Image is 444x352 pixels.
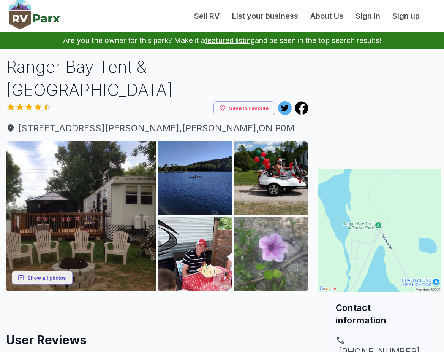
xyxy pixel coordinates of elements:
a: Sign up [386,10,426,22]
h2: User Reviews [6,326,308,349]
button: Show all photos [12,271,73,285]
img: AAcXr8pQV70qWeIzPyhhtAnX0gVmNc-d5xiBmCUOVYydslqdRwXxyWi6LnfU_066mDOMrt0lL3Cz4qs7lS-OW0QDic_swJMiN... [6,141,156,292]
a: About Us [304,10,349,22]
h1: Ranger Bay Tent & [GEOGRAPHIC_DATA] [6,55,308,101]
iframe: Advertisement [318,55,441,150]
a: featured listing [205,36,255,45]
a: Sign in [349,10,386,22]
a: Sell RV [188,10,226,22]
a: [STREET_ADDRESS][PERSON_NAME],[PERSON_NAME],ON P0M [6,121,308,135]
img: AAcXr8o76SzcFtpzfK2EWI4sAdo754kq-34zCfMVWfheBbdSNEhPX3J7JrBqPnl54e9cAWoOc_TqDvOMNEYfYqgBHPbdCe1Nz... [234,141,308,215]
img: AAcXr8oUEROpZuz6GShns0ZERWHTo2Jgo5zcmoRdZnn1kjPg09-UsL77053geXkFGq2LvincId9_WIdi5Lq2Sa1GtG_IP4dkD... [234,217,308,291]
img: Map for Ranger Bay Tent & Trailer Park [318,169,441,292]
img: AAcXr8qcry8Jv4WRmaG4dTjrq0296KhDYCyYhNf_mTxzM-9lAntMiCnBs7PwUwJFtkXcy9R1uH1W5dzHtDMyV03r97eahXOOH... [158,217,232,291]
h2: Contact information [336,301,423,327]
span: [STREET_ADDRESS][PERSON_NAME] , [PERSON_NAME] , ON P0M [6,121,308,135]
p: Are you the owner for this park? Make it a and be seen in the top search results! [9,32,435,49]
a: List your business [226,10,304,22]
button: Save to Favorite [213,101,275,115]
iframe: Advertisement [6,291,308,326]
img: AAcXr8q2YFxgXHRx_EeY7G4GWa_eZQBkhpoUljuYQlPxpT33RklHLgeY1iI8uzz7PJcC0l0-JM4sUOVBpMc8MNyLVa8_gJnQ9... [158,141,232,215]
